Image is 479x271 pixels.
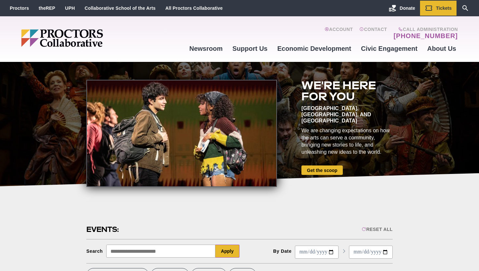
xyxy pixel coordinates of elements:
[272,40,356,57] a: Economic Development
[227,40,272,57] a: Support Us
[356,40,422,57] a: Civic Engagement
[400,6,415,11] span: Donate
[85,6,156,11] a: Collaborative School of the Arts
[325,27,353,40] a: Account
[301,127,393,156] div: We are changing expectations on how the arts can serve a community, bringing new stories to life,...
[165,6,223,11] a: All Proctors Collaborative
[10,6,29,11] a: Proctors
[184,40,227,57] a: Newsroom
[422,40,461,57] a: About Us
[362,227,393,232] div: Reset All
[301,165,343,175] a: Get the scoop
[273,249,292,254] div: By Date
[392,27,458,32] span: Call Administration
[21,29,153,47] img: Proctors logo
[65,6,75,11] a: UPH
[215,245,239,258] button: Apply
[436,6,452,11] span: Tickets
[86,224,120,235] h2: Events:
[420,1,457,16] a: Tickets
[86,249,103,254] div: Search
[359,27,387,40] a: Contact
[384,1,420,16] a: Donate
[301,105,393,124] div: [GEOGRAPHIC_DATA], [GEOGRAPHIC_DATA], and [GEOGRAPHIC_DATA]
[301,80,393,102] h2: We're here for you
[39,6,55,11] a: theREP
[394,32,458,40] a: [PHONE_NUMBER]
[457,1,474,16] a: Search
